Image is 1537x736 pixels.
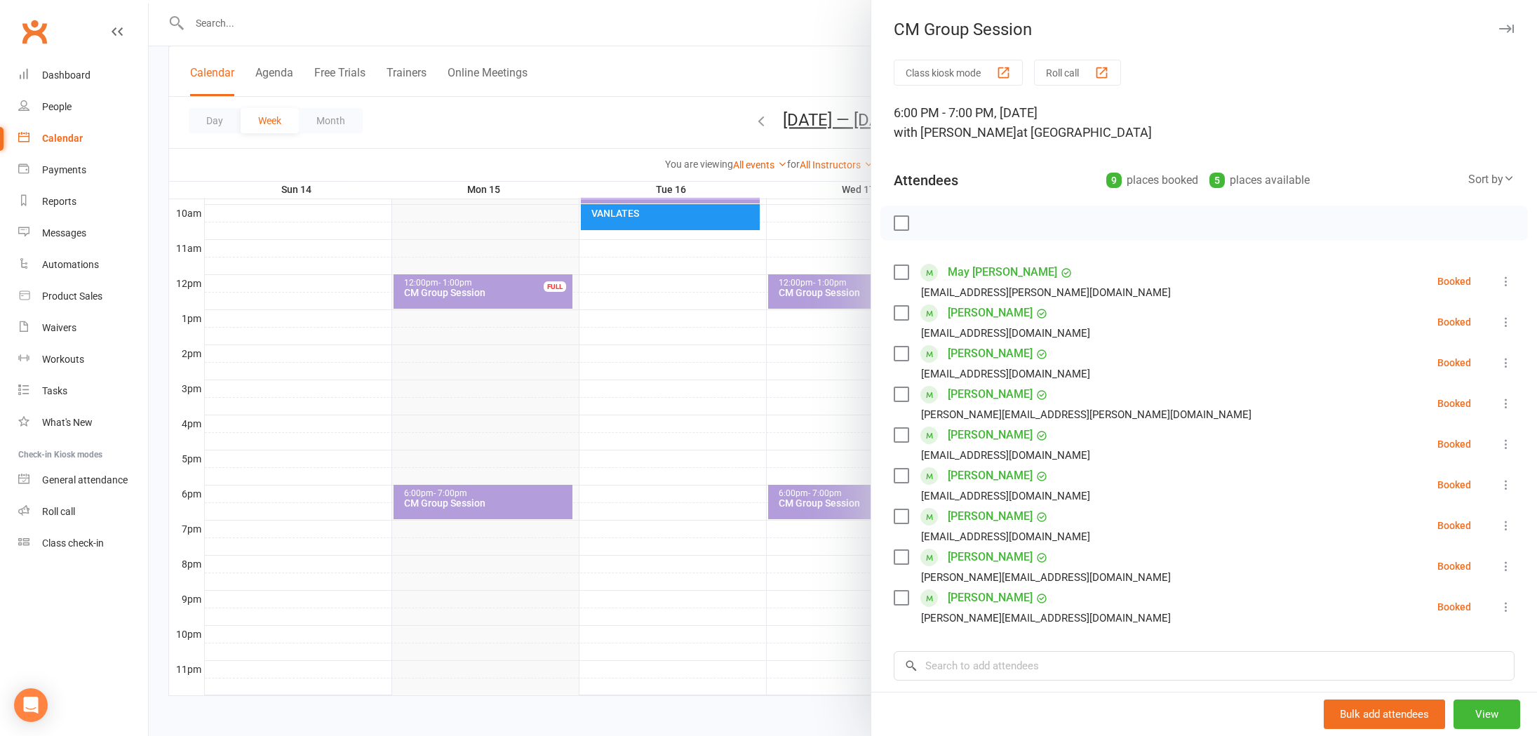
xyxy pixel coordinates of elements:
[1209,173,1225,188] div: 5
[871,20,1537,39] div: CM Group Session
[1437,480,1471,490] div: Booked
[1437,602,1471,612] div: Booked
[42,164,86,175] div: Payments
[948,302,1033,324] a: [PERSON_NAME]
[1454,700,1520,729] button: View
[42,506,75,517] div: Roll call
[921,487,1090,505] div: [EMAIL_ADDRESS][DOMAIN_NAME]
[948,546,1033,568] a: [PERSON_NAME]
[921,324,1090,342] div: [EMAIL_ADDRESS][DOMAIN_NAME]
[42,101,72,112] div: People
[42,322,76,333] div: Waivers
[1437,439,1471,449] div: Booked
[1209,170,1310,190] div: places available
[921,609,1171,627] div: [PERSON_NAME][EMAIL_ADDRESS][DOMAIN_NAME]
[1437,561,1471,571] div: Booked
[894,170,958,190] div: Attendees
[42,385,67,396] div: Tasks
[18,528,148,559] a: Class kiosk mode
[948,464,1033,487] a: [PERSON_NAME]
[18,154,148,186] a: Payments
[14,688,48,722] div: Open Intercom Messenger
[948,383,1033,406] a: [PERSON_NAME]
[921,568,1171,587] div: [PERSON_NAME][EMAIL_ADDRESS][DOMAIN_NAME]
[18,496,148,528] a: Roll call
[42,290,102,302] div: Product Sales
[42,227,86,239] div: Messages
[894,60,1023,86] button: Class kiosk mode
[1468,170,1515,189] div: Sort by
[42,537,104,549] div: Class check-in
[921,365,1090,383] div: [EMAIL_ADDRESS][DOMAIN_NAME]
[894,103,1515,142] div: 6:00 PM - 7:00 PM, [DATE]
[921,446,1090,464] div: [EMAIL_ADDRESS][DOMAIN_NAME]
[1034,60,1121,86] button: Roll call
[18,60,148,91] a: Dashboard
[18,281,148,312] a: Product Sales
[18,91,148,123] a: People
[894,125,1016,140] span: with [PERSON_NAME]
[18,218,148,249] a: Messages
[921,528,1090,546] div: [EMAIL_ADDRESS][DOMAIN_NAME]
[18,464,148,496] a: General attendance kiosk mode
[1106,173,1122,188] div: 9
[1437,317,1471,327] div: Booked
[18,123,148,154] a: Calendar
[42,259,99,270] div: Automations
[1016,125,1152,140] span: at [GEOGRAPHIC_DATA]
[42,69,90,81] div: Dashboard
[42,354,84,365] div: Workouts
[17,14,52,49] a: Clubworx
[18,344,148,375] a: Workouts
[18,407,148,439] a: What's New
[1437,358,1471,368] div: Booked
[42,474,128,486] div: General attendance
[1324,700,1445,729] button: Bulk add attendees
[1437,276,1471,286] div: Booked
[921,283,1171,302] div: [EMAIL_ADDRESS][PERSON_NAME][DOMAIN_NAME]
[18,186,148,218] a: Reports
[921,406,1251,424] div: [PERSON_NAME][EMAIL_ADDRESS][PERSON_NAME][DOMAIN_NAME]
[948,505,1033,528] a: [PERSON_NAME]
[42,417,93,428] div: What's New
[18,312,148,344] a: Waivers
[948,587,1033,609] a: [PERSON_NAME]
[948,424,1033,446] a: [PERSON_NAME]
[948,342,1033,365] a: [PERSON_NAME]
[894,651,1515,681] input: Search to add attendees
[1437,399,1471,408] div: Booked
[42,133,83,144] div: Calendar
[948,261,1057,283] a: May [PERSON_NAME]
[1106,170,1198,190] div: places booked
[42,196,76,207] div: Reports
[18,249,148,281] a: Automations
[1437,521,1471,530] div: Booked
[18,375,148,407] a: Tasks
